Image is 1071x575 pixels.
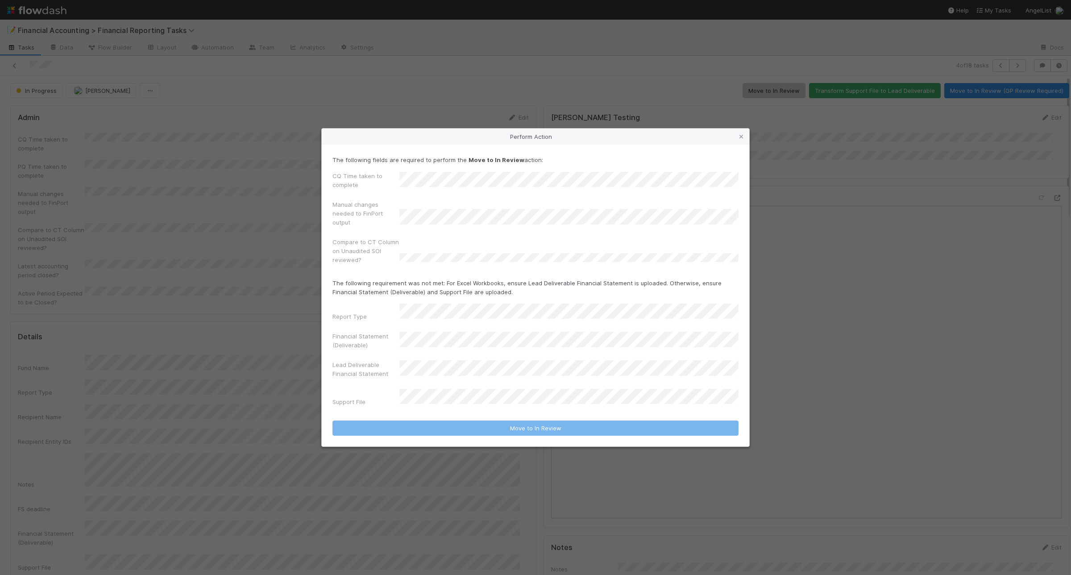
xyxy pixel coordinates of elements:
strong: Move to In Review [469,156,524,163]
label: Manual changes needed to FinPort output [332,200,399,227]
button: Move to In Review [332,421,739,436]
label: Compare to CT Column on Unaudited SOI reviewed? [332,237,399,264]
label: Financial Statement (Deliverable) [332,332,399,350]
label: Support File [332,397,365,406]
p: The following requirement was not met: For Excel Workbooks, ensure Lead Deliverable Financial Sta... [332,279,739,296]
p: The following fields are required to perform the action: [332,155,739,164]
label: Lead Deliverable Financial Statement [332,360,399,378]
div: Perform Action [322,129,749,145]
label: CQ Time taken to complete [332,171,399,189]
label: Report Type [332,312,367,321]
